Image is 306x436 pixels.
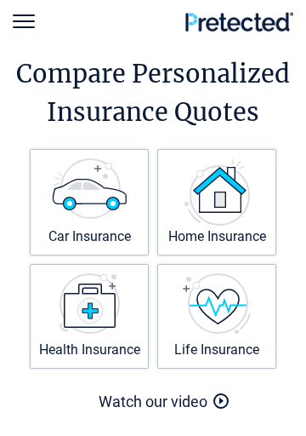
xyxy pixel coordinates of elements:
a: Watch our video [99,393,207,410]
h1: Compare Personalized Insurance Quotes [13,55,293,132]
img: Pretected Logo [184,12,293,32]
img: Car Insurance [52,158,127,219]
img: Home Insurance [184,158,250,226]
img: Health Insurance [59,273,120,334]
a: Health Insurance [30,264,149,369]
a: Car Insurance [30,149,149,255]
img: Life Insurance [183,273,251,334]
a: Life Insurance [157,264,276,369]
a: Home Insurance [157,149,276,255]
